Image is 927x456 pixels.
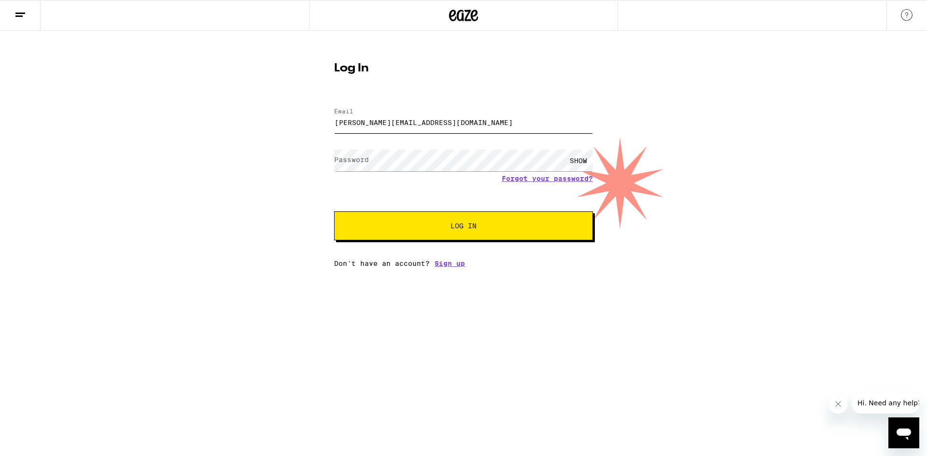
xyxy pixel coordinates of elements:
h1: Log In [334,63,593,74]
div: Don't have an account? [334,260,593,267]
iframe: Button to launch messaging window [888,417,919,448]
iframe: Message from company [852,392,919,414]
button: Log In [334,211,593,240]
span: Log In [450,222,477,229]
input: Email [334,111,593,133]
iframe: Close message [829,394,848,414]
span: Hi. Need any help? [6,7,70,14]
div: SHOW [564,150,593,171]
a: Forgot your password? [502,175,593,182]
label: Password [334,156,369,164]
a: Sign up [435,260,465,267]
label: Email [334,108,353,114]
